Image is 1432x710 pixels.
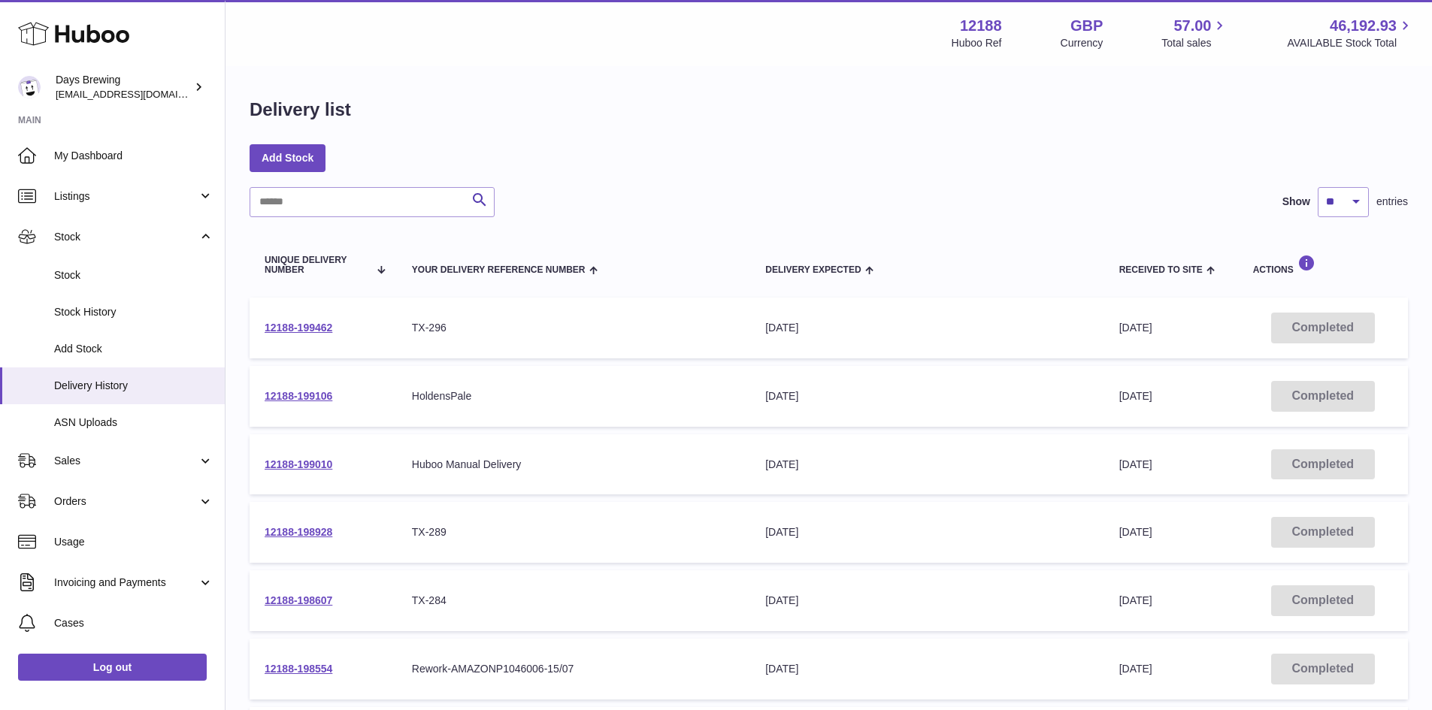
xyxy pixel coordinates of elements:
[56,73,191,101] div: Days Brewing
[1061,36,1104,50] div: Currency
[1119,390,1152,402] span: [DATE]
[265,322,332,334] a: 12188-199462
[765,458,1088,472] div: [DATE]
[412,458,735,472] div: Huboo Manual Delivery
[265,390,332,402] a: 12188-199106
[952,36,1002,50] div: Huboo Ref
[54,189,198,204] span: Listings
[765,265,861,275] span: Delivery Expected
[54,149,213,163] span: My Dashboard
[765,662,1088,676] div: [DATE]
[54,268,213,282] span: Stock
[18,654,207,681] a: Log out
[1119,322,1152,334] span: [DATE]
[1119,594,1152,606] span: [DATE]
[1376,195,1408,209] span: entries
[1282,195,1310,209] label: Show
[54,454,198,468] span: Sales
[54,415,213,430] span: ASN Uploads
[250,98,351,122] h1: Delivery list
[54,535,213,549] span: Usage
[265,526,332,538] a: 12188-198928
[54,342,213,356] span: Add Stock
[265,594,332,606] a: 12188-198607
[412,594,735,608] div: TX-284
[1070,16,1103,36] strong: GBP
[412,265,586,275] span: Your Delivery Reference Number
[765,389,1088,403] div: [DATE]
[765,594,1088,608] div: [DATE]
[56,88,221,100] span: [EMAIL_ADDRESS][DOMAIN_NAME]
[412,525,735,539] div: TX-289
[765,525,1088,539] div: [DATE]
[1119,526,1152,538] span: [DATE]
[1173,16,1211,36] span: 57.00
[54,305,213,319] span: Stock History
[1119,458,1152,470] span: [DATE]
[54,379,213,393] span: Delivery History
[265,255,368,275] span: Unique Delivery Number
[1287,36,1414,50] span: AVAILABLE Stock Total
[54,616,213,630] span: Cases
[54,576,198,590] span: Invoicing and Payments
[265,458,332,470] a: 12188-199010
[765,321,1088,335] div: [DATE]
[960,16,1002,36] strong: 12188
[1330,16,1397,36] span: 46,192.93
[1119,265,1203,275] span: Received to Site
[412,662,735,676] div: Rework-AMAZONP1046006-15/07
[250,144,325,171] a: Add Stock
[265,663,332,675] a: 12188-198554
[1287,16,1414,50] a: 46,192.93 AVAILABLE Stock Total
[54,230,198,244] span: Stock
[412,321,735,335] div: TX-296
[1161,36,1228,50] span: Total sales
[1161,16,1228,50] a: 57.00 Total sales
[18,76,41,98] img: internalAdmin-12188@internal.huboo.com
[1253,255,1393,275] div: Actions
[54,494,198,509] span: Orders
[412,389,735,403] div: HoldensPale
[1119,663,1152,675] span: [DATE]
